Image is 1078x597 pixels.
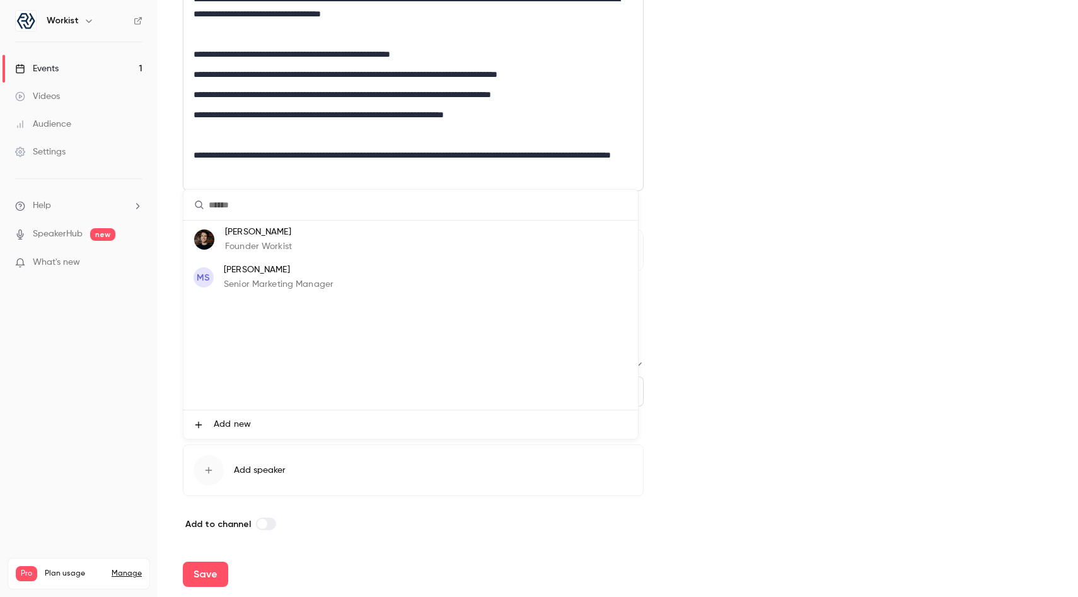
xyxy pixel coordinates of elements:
p: [PERSON_NAME] [224,264,333,277]
p: Founder Workist [225,240,292,253]
p: [PERSON_NAME] [225,226,292,239]
p: Senior Marketing Manager [224,278,333,291]
span: MS [197,271,210,284]
img: Alexander Müller [194,229,214,250]
span: Add new [214,418,251,431]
